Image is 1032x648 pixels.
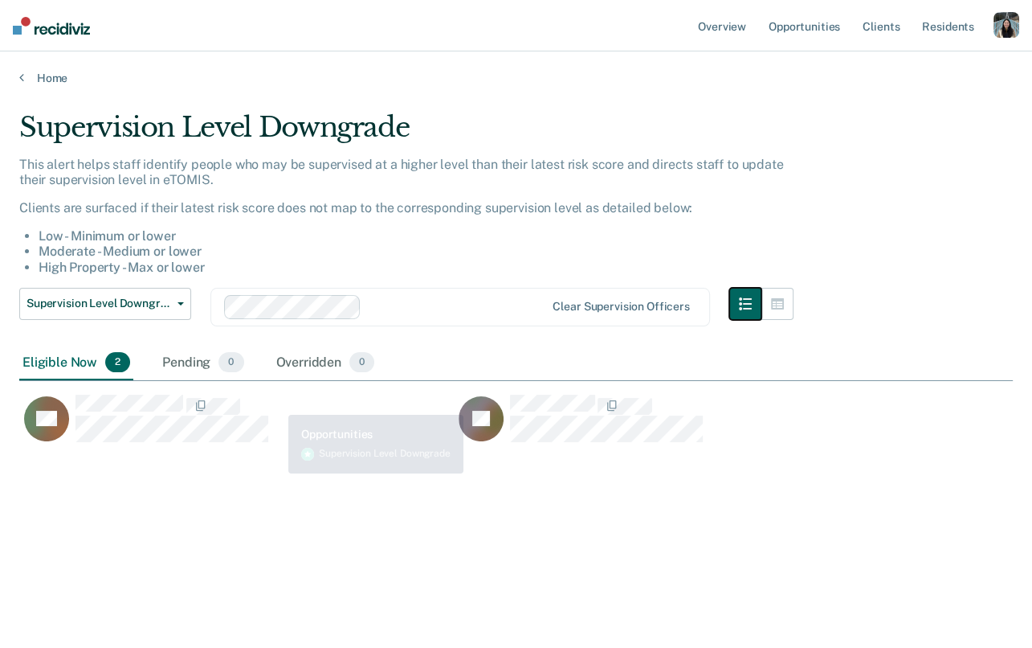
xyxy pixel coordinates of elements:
[553,300,689,314] div: Clear supervision officers
[39,244,793,259] li: Moderate - Medium or lower
[19,346,133,381] div: Eligible Now2
[39,260,793,275] li: High Property - Max or lower
[105,352,130,373] span: 2
[218,352,243,373] span: 0
[349,352,374,373] span: 0
[159,346,247,381] div: Pending0
[39,228,793,244] li: Low - Minimum or lower
[13,17,90,35] img: Recidiviz
[27,297,171,310] span: Supervision Level Downgrade
[19,200,793,215] p: Clients are surfaced if their latest risk score does not map to the corresponding supervision lev...
[19,71,1013,85] a: Home
[19,111,793,157] div: Supervision Level Downgrade
[273,346,378,381] div: Overridden0
[454,394,888,458] div: CaseloadOpportunityCell-108
[19,394,454,458] div: CaseloadOpportunityCell-102
[19,157,793,187] p: This alert helps staff identify people who may be supervised at a higher level than their latest ...
[19,288,191,320] button: Supervision Level Downgrade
